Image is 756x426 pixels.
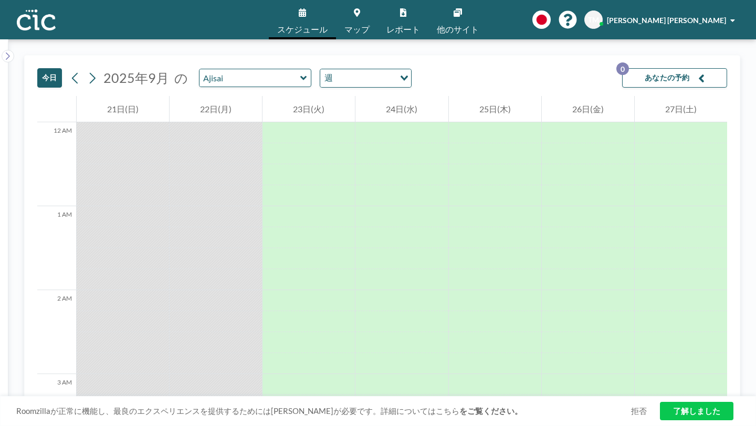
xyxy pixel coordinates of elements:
div: 2 AM [37,290,76,374]
span: レポート [386,25,420,34]
span: スケジュール [277,25,328,34]
a: をご覧ください。 [459,406,522,416]
img: organization-logo [17,9,56,30]
div: 25日(木) [449,96,541,122]
div: 21日(日) [77,96,169,122]
div: 23日(火) [262,96,355,122]
span: 2025年9月 [103,70,169,86]
div: 24日(水) [355,96,448,122]
div: 1 AM [37,206,76,290]
span: マップ [344,25,370,34]
button: あなたの予約0 [622,68,727,88]
a: 了解しました [660,402,733,420]
span: TM [588,15,599,25]
span: 週 [322,71,335,85]
div: 26日(金) [542,96,634,122]
div: 27日(土) [635,96,727,122]
span: の [174,70,188,86]
span: [PERSON_NAME] [PERSON_NAME] [607,16,726,25]
div: Search for option [320,69,411,87]
div: 22日(月) [170,96,262,122]
a: 拒否 [631,406,647,416]
font: 0 [621,65,625,73]
span: Roomzillaが正常に機能し、最良のエクスペリエンスを提供するためには[PERSON_NAME]が必要です。詳細についてはこちら [16,406,631,416]
input: Search for option [336,71,394,85]
div: 12 AM [37,122,76,206]
span: 他のサイト [437,25,479,34]
button: 今日 [37,68,62,88]
input: Ajisai [199,69,300,87]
